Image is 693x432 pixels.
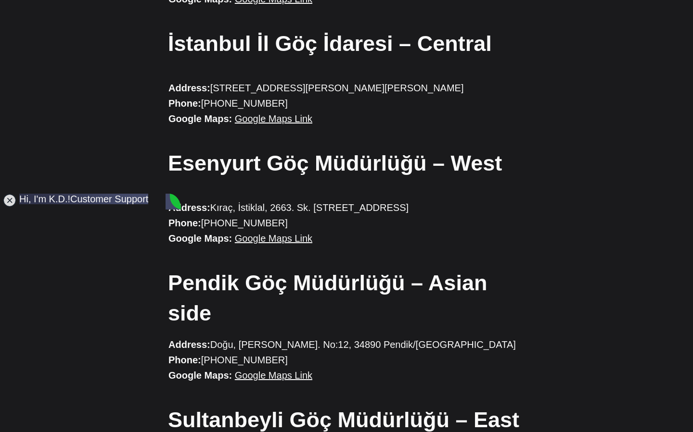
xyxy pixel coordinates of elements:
[168,202,210,213] strong: Address:
[168,337,525,383] p: Doğu, [PERSON_NAME]. No:12, 34890 Pendik/[GEOGRAPHIC_DATA] [PHONE_NUMBER]
[235,233,312,244] a: Google Maps Link
[168,148,524,178] h2: Esenyurt Göç Müdürlüğü – West
[168,339,210,350] strong: Address:
[168,218,201,228] strong: Phone:
[168,98,201,109] strong: Phone:
[168,370,232,381] strong: Google Maps:
[168,233,232,244] strong: Google Maps:
[235,370,312,381] a: Google Maps Link
[168,28,524,59] h2: İstanbul İl Göç İdaresi – Central
[168,80,525,126] p: [STREET_ADDRESS][PERSON_NAME][PERSON_NAME] [PHONE_NUMBER]
[168,355,201,365] strong: Phone:
[168,268,524,328] h2: Pendik Göç Müdürlüğü – Asian side
[168,83,210,93] strong: Address:
[235,113,312,124] a: Google Maps Link
[168,200,525,246] p: Kıraç, İstiklal, 2663. Sk. [STREET_ADDRESS] [PHONE_NUMBER]
[168,113,232,124] strong: Google Maps:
